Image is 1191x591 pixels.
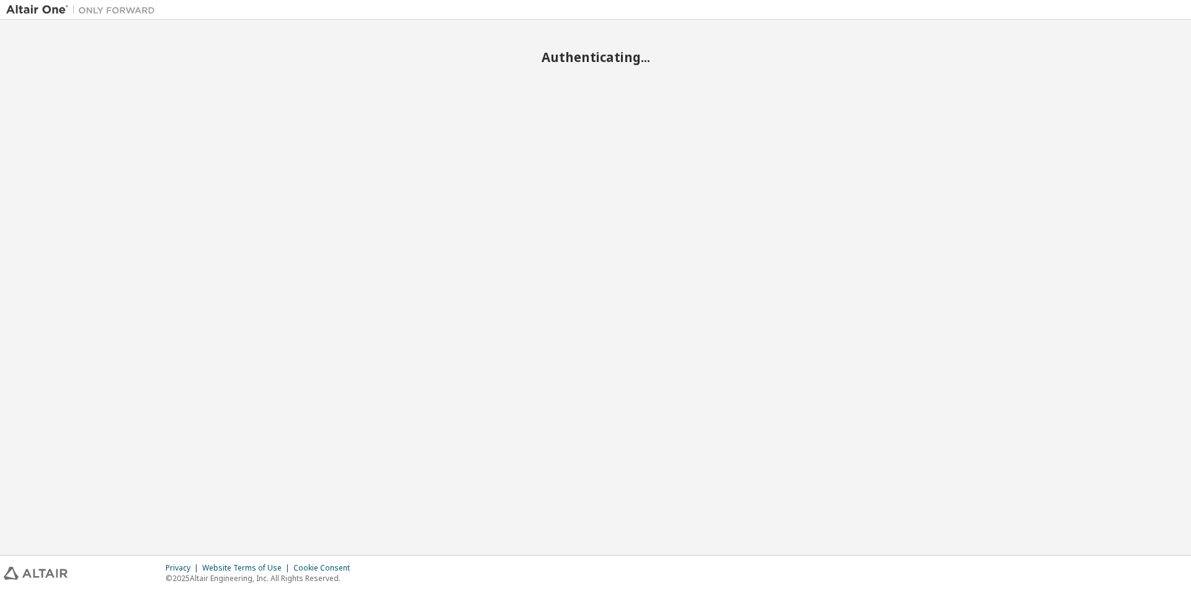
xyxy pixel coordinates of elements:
div: Cookie Consent [293,563,357,573]
p: © 2025 Altair Engineering, Inc. All Rights Reserved. [166,573,357,584]
img: Altair One [6,4,161,16]
h2: Authenticating... [6,49,1185,65]
div: Privacy [166,563,202,573]
div: Website Terms of Use [202,563,293,573]
img: altair_logo.svg [4,567,68,580]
